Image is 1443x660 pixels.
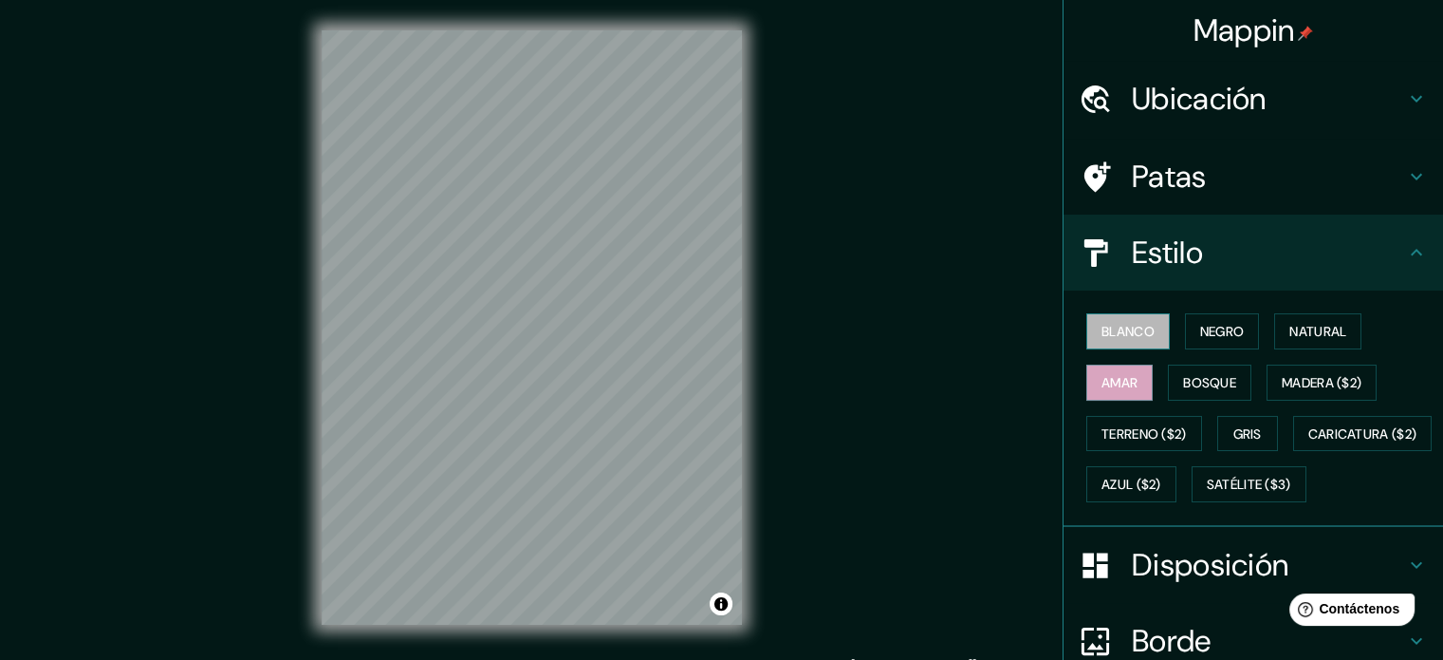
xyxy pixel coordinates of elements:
[1132,545,1288,585] font: Disposición
[1298,26,1313,41] img: pin-icon.png
[1293,416,1433,452] button: Caricatura ($2)
[1308,425,1417,443] font: Caricatura ($2)
[1086,313,1170,349] button: Blanco
[1101,374,1138,391] font: Amar
[1267,365,1377,401] button: Madera ($2)
[1101,425,1187,443] font: Terreno ($2)
[1132,233,1203,273] font: Estilo
[1233,425,1262,443] font: Gris
[1086,416,1202,452] button: Terreno ($2)
[1289,323,1346,340] font: Natural
[710,593,732,615] button: Activar o desactivar atribución
[1274,586,1422,639] iframe: Lanzador de widgets de ayuda
[1086,466,1176,502] button: Azul ($2)
[1183,374,1236,391] font: Bosque
[322,30,742,625] canvas: Mapa
[1168,365,1251,401] button: Bosque
[1132,157,1207,197] font: Patas
[1086,365,1153,401] button: Amar
[1192,466,1306,502] button: Satélite ($3)
[1282,374,1361,391] font: Madera ($2)
[1274,313,1361,349] button: Natural
[1064,215,1443,291] div: Estilo
[1193,10,1295,50] font: Mappin
[1200,323,1245,340] font: Negro
[1064,527,1443,603] div: Disposición
[1064,139,1443,215] div: Patas
[1207,477,1291,494] font: Satélite ($3)
[1132,79,1267,119] font: Ubicación
[1185,313,1260,349] button: Negro
[1101,477,1161,494] font: Azul ($2)
[1217,416,1278,452] button: Gris
[1064,61,1443,137] div: Ubicación
[1101,323,1155,340] font: Blanco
